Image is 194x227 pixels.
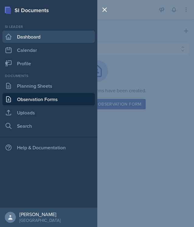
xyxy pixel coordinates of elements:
div: Documents [2,73,95,79]
a: Calendar [2,44,95,56]
div: [PERSON_NAME] [19,211,61,217]
div: Si leader [2,24,95,29]
a: Profile [2,57,95,69]
a: Search [2,120,95,132]
a: Uploads [2,107,95,119]
a: Dashboard [2,31,95,43]
div: Help & Documentation [2,141,95,154]
div: [GEOGRAPHIC_DATA] [19,217,61,223]
a: Observation Forms [2,93,95,105]
a: Planning Sheets [2,80,95,92]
